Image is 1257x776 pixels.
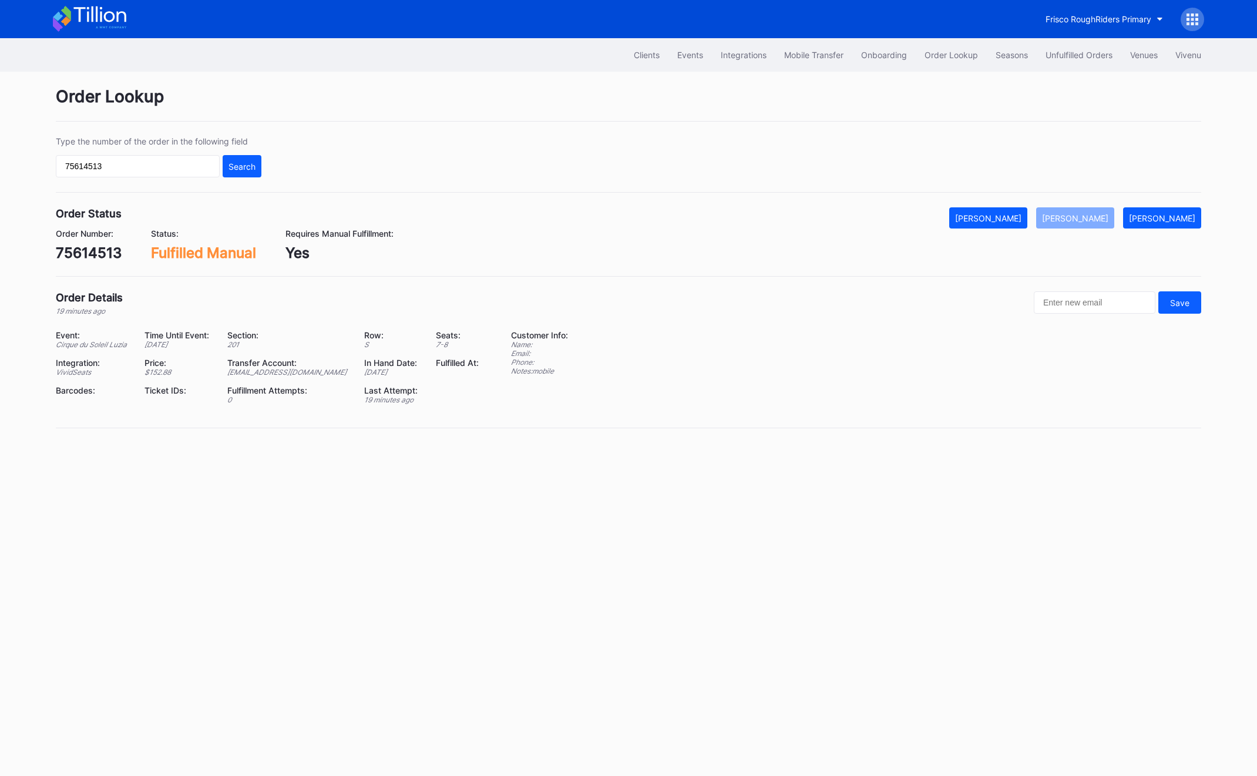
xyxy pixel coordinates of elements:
button: Mobile Transfer [775,44,852,66]
div: Order Status [56,207,122,220]
div: Transfer Account: [227,358,349,368]
div: Order Number: [56,229,122,238]
div: Event: [56,330,130,340]
div: Requires Manual Fulfillment: [285,229,394,238]
div: 0 [227,395,349,404]
button: Events [668,44,712,66]
div: Unfulfilled Orders [1046,50,1113,60]
div: [DATE] [364,368,421,377]
div: Time Until Event: [144,330,212,340]
div: [EMAIL_ADDRESS][DOMAIN_NAME] [227,368,349,377]
div: Seats: [436,330,482,340]
div: Frisco RoughRiders Primary [1046,14,1151,24]
div: Order Details [56,291,123,304]
div: Fulfilled Manual [151,244,256,261]
div: Yes [285,244,394,261]
div: $ 152.88 [144,368,212,377]
div: Clients [634,50,660,60]
div: Fulfilled At: [436,358,482,368]
div: Venues [1130,50,1158,60]
button: Order Lookup [916,44,987,66]
div: Notes: mobile [511,367,568,375]
div: [PERSON_NAME] [1042,213,1108,223]
div: Last Attempt: [364,385,421,395]
div: Type the number of the order in the following field [56,136,261,146]
div: Name: [511,340,568,349]
div: 19 minutes ago [364,395,421,404]
div: [PERSON_NAME] [1129,213,1195,223]
div: S [364,340,421,349]
div: In Hand Date: [364,358,421,368]
button: Search [223,155,261,177]
button: [PERSON_NAME] [1123,207,1201,229]
button: Onboarding [852,44,916,66]
div: 19 minutes ago [56,307,123,315]
button: Clients [625,44,668,66]
div: 75614513 [56,244,122,261]
div: Integrations [721,50,767,60]
button: Vivenu [1167,44,1210,66]
div: Order Lookup [56,86,1201,122]
div: Vivenu [1175,50,1201,60]
div: Section: [227,330,349,340]
div: Events [677,50,703,60]
button: Unfulfilled Orders [1037,44,1121,66]
div: Seasons [996,50,1028,60]
div: Onboarding [861,50,907,60]
div: Order Lookup [925,50,978,60]
button: [PERSON_NAME] [1036,207,1114,229]
div: 201 [227,340,349,349]
div: VividSeats [56,368,130,377]
button: Integrations [712,44,775,66]
div: Row: [364,330,421,340]
button: Seasons [987,44,1037,66]
div: Mobile Transfer [784,50,843,60]
div: Integration: [56,358,130,368]
div: Search [228,162,256,172]
div: Barcodes: [56,385,130,395]
div: Ticket IDs: [144,385,212,395]
div: Cirque du Soleil Luzia [56,340,130,349]
input: GT59662 [56,155,220,177]
div: Price: [144,358,212,368]
div: Phone: [511,358,568,367]
div: Save [1170,298,1189,308]
div: 7 - 8 [436,340,482,349]
div: Fulfillment Attempts: [227,385,349,395]
div: [DATE] [144,340,212,349]
button: Venues [1121,44,1167,66]
button: Frisco RoughRiders Primary [1037,8,1172,30]
div: Customer Info: [511,330,568,340]
input: Enter new email [1034,291,1155,314]
button: [PERSON_NAME] [949,207,1027,229]
button: Save [1158,291,1201,314]
div: [PERSON_NAME] [955,213,1021,223]
div: Status: [151,229,256,238]
div: Email: [511,349,568,358]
